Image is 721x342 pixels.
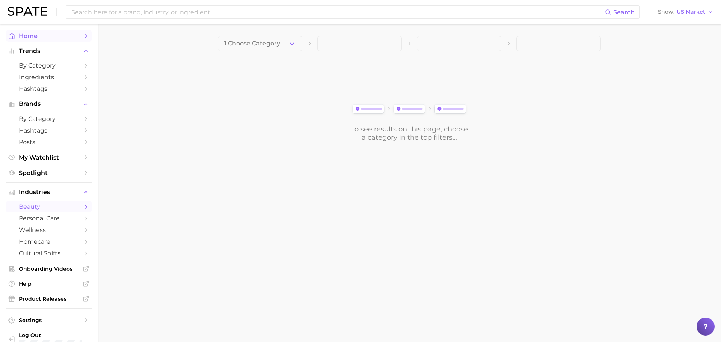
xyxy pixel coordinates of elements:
img: svg%3e [350,103,468,116]
a: Settings [6,315,92,326]
div: To see results on this page, choose a category in the top filters... [350,125,468,142]
button: Brands [6,98,92,110]
span: Brands [19,101,79,107]
a: beauty [6,201,92,212]
span: Spotlight [19,169,79,176]
a: Home [6,30,92,42]
a: Help [6,278,92,289]
a: homecare [6,236,92,247]
span: Help [19,280,79,287]
span: US Market [677,10,705,14]
a: Spotlight [6,167,92,179]
a: Hashtags [6,125,92,136]
a: wellness [6,224,92,236]
a: by Category [6,113,92,125]
span: by Category [19,62,79,69]
span: 1. Choose Category [224,40,280,47]
button: 1.Choose Category [218,36,302,51]
span: Show [658,10,674,14]
span: Product Releases [19,295,79,302]
span: Hashtags [19,85,79,92]
span: Onboarding Videos [19,265,79,272]
span: personal care [19,215,79,222]
span: Hashtags [19,127,79,134]
span: by Category [19,115,79,122]
span: Industries [19,189,79,196]
img: SPATE [8,7,47,16]
a: Posts [6,136,92,148]
span: beauty [19,203,79,210]
span: homecare [19,238,79,245]
a: personal care [6,212,92,224]
span: Home [19,32,79,39]
input: Search here for a brand, industry, or ingredient [71,6,605,18]
a: cultural shifts [6,247,92,259]
a: by Category [6,60,92,71]
a: My Watchlist [6,152,92,163]
span: cultural shifts [19,250,79,257]
a: Hashtags [6,83,92,95]
span: Settings [19,317,79,324]
span: Trends [19,48,79,54]
span: Posts [19,139,79,146]
a: Ingredients [6,71,92,83]
span: Search [613,9,635,16]
span: Log Out [19,332,86,339]
button: Trends [6,45,92,57]
span: My Watchlist [19,154,79,161]
span: wellness [19,226,79,234]
button: Industries [6,187,92,198]
span: Ingredients [19,74,79,81]
button: ShowUS Market [656,7,715,17]
a: Product Releases [6,293,92,304]
a: Onboarding Videos [6,263,92,274]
